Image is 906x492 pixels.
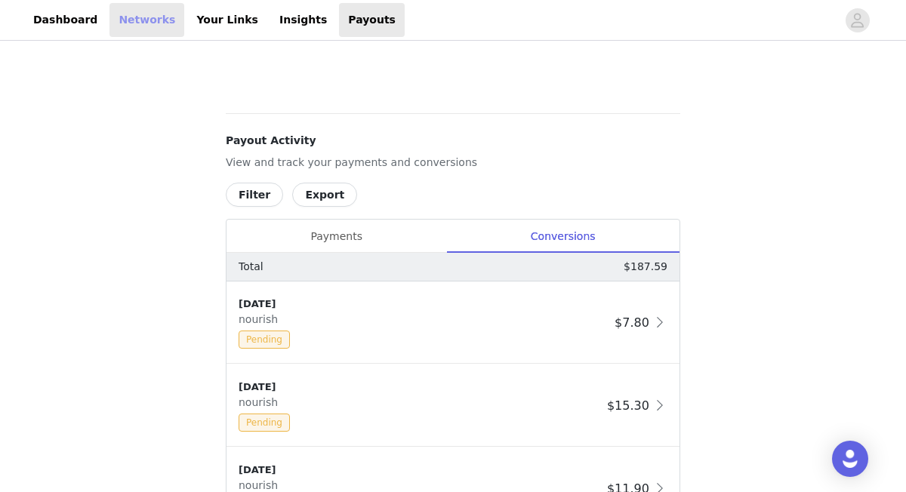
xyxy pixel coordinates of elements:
span: nourish [239,396,284,408]
a: Networks [109,3,184,37]
a: Payouts [339,3,405,37]
span: $7.80 [615,315,649,330]
button: Filter [226,183,283,207]
span: nourish [239,313,284,325]
span: $15.30 [607,398,649,413]
div: Open Intercom Messenger [832,441,868,477]
a: Your Links [187,3,267,37]
h4: Payout Activity [226,133,680,149]
span: Pending [239,331,290,349]
div: clickable-list-item [226,281,679,364]
span: nourish [239,479,284,491]
a: Insights [270,3,336,37]
div: Payments [226,220,446,254]
div: [DATE] [239,463,601,478]
a: Dashboard [24,3,106,37]
p: Total [239,259,263,275]
div: [DATE] [239,297,609,312]
p: $187.59 [624,259,667,275]
div: avatar [850,8,864,32]
p: View and track your payments and conversions [226,155,680,171]
span: Pending [239,414,290,432]
div: clickable-list-item [226,364,679,447]
button: Export [292,183,357,207]
div: Conversions [446,220,679,254]
div: [DATE] [239,380,601,395]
